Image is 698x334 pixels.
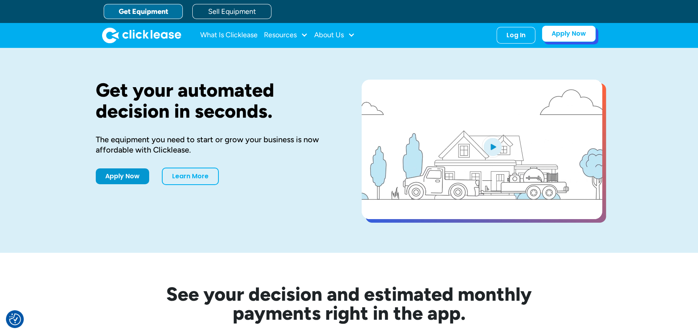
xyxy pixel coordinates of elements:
a: home [102,27,181,43]
div: The equipment you need to start or grow your business is now affordable with Clicklease. [96,134,336,155]
div: Log In [506,31,525,39]
div: About Us [314,27,355,43]
h1: Get your automated decision in seconds. [96,80,336,122]
img: Revisit consent button [9,313,21,325]
a: Sell Equipment [192,4,271,19]
a: Apply Now [96,168,149,184]
button: Consent Preferences [9,313,21,325]
a: Apply Now [542,25,596,42]
a: What Is Clicklease [200,27,258,43]
h2: See your decision and estimated monthly payments right in the app. [127,284,571,323]
img: Blue play button logo on a light blue circular background [482,136,503,158]
img: Clicklease logo [102,27,181,43]
div: Resources [264,27,308,43]
a: Learn More [162,168,219,185]
a: Get Equipment [104,4,183,19]
a: open lightbox [362,80,602,219]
